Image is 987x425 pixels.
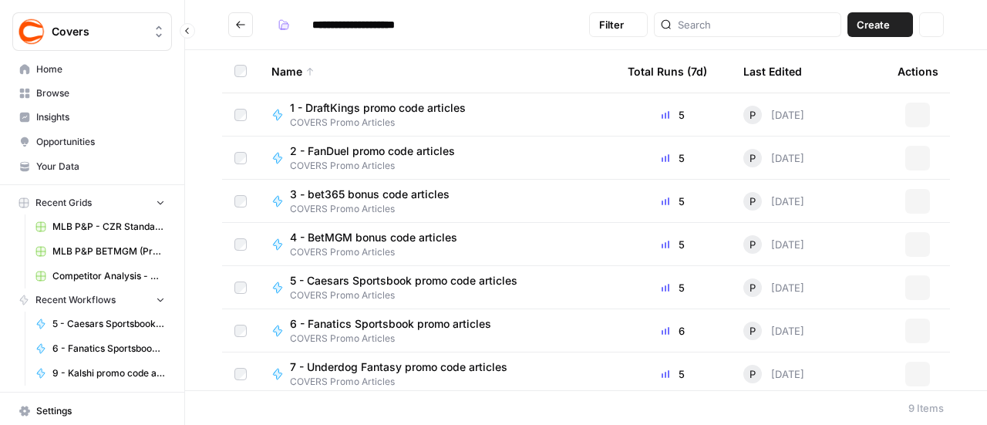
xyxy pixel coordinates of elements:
[750,237,756,252] span: P
[29,336,172,361] a: 6 - Fanatics Sportsbook promo articles
[628,323,719,339] div: 6
[18,18,45,46] img: Covers Logo
[52,317,165,331] span: 5 - Caesars Sportsbook promo code articles
[599,17,624,32] span: Filter
[52,366,165,380] span: 9 - Kalshi promo code articles
[290,316,491,332] span: 6 - Fanatics Sportsbook promo articles
[29,264,172,288] a: Competitor Analysis - URL Specific Grid
[271,316,603,346] a: 6 - Fanatics Sportsbook promo articlesCOVERS Promo Articles
[290,288,530,302] span: COVERS Promo Articles
[628,50,707,93] div: Total Runs (7d)
[847,12,913,37] button: Create
[228,12,253,37] button: Go back
[628,366,719,382] div: 5
[52,220,165,234] span: MLB P&P - CZR Standard (Production) Grid
[271,143,603,173] a: 2 - FanDuel promo code articlesCOVERS Promo Articles
[52,269,165,283] span: Competitor Analysis - URL Specific Grid
[29,214,172,239] a: MLB P&P - CZR Standard (Production) Grid
[290,202,462,216] span: COVERS Promo Articles
[290,245,470,259] span: COVERS Promo Articles
[750,280,756,295] span: P
[628,150,719,166] div: 5
[628,280,719,295] div: 5
[290,375,520,389] span: COVERS Promo Articles
[12,288,172,312] button: Recent Workflows
[52,342,165,356] span: 6 - Fanatics Sportsbook promo articles
[12,105,172,130] a: Insights
[290,159,467,173] span: COVERS Promo Articles
[12,57,172,82] a: Home
[12,154,172,179] a: Your Data
[12,399,172,423] a: Settings
[750,323,756,339] span: P
[36,160,165,174] span: Your Data
[29,361,172,386] a: 9 - Kalshi promo code articles
[12,12,172,51] button: Workspace: Covers
[52,245,165,258] span: MLB P&P BETMGM (Production) Grid (1)
[290,230,457,245] span: 4 - BetMGM bonus code articles
[743,235,804,254] div: [DATE]
[678,17,834,32] input: Search
[271,359,603,389] a: 7 - Underdog Fantasy promo code articlesCOVERS Promo Articles
[29,239,172,264] a: MLB P&P BETMGM (Production) Grid (1)
[750,194,756,209] span: P
[12,81,172,106] a: Browse
[628,194,719,209] div: 5
[290,143,455,159] span: 2 - FanDuel promo code articles
[743,149,804,167] div: [DATE]
[36,86,165,100] span: Browse
[743,50,802,93] div: Last Edited
[36,404,165,418] span: Settings
[290,100,466,116] span: 1 - DraftKings promo code articles
[271,273,603,302] a: 5 - Caesars Sportsbook promo code articlesCOVERS Promo Articles
[589,12,648,37] button: Filter
[750,150,756,166] span: P
[271,50,603,93] div: Name
[12,130,172,154] a: Opportunities
[271,230,603,259] a: 4 - BetMGM bonus code articlesCOVERS Promo Articles
[36,62,165,76] span: Home
[52,24,145,39] span: Covers
[290,332,504,346] span: COVERS Promo Articles
[36,135,165,149] span: Opportunities
[743,322,804,340] div: [DATE]
[898,50,938,93] div: Actions
[290,116,478,130] span: COVERS Promo Articles
[743,365,804,383] div: [DATE]
[750,366,756,382] span: P
[35,196,92,210] span: Recent Grids
[628,107,719,123] div: 5
[750,107,756,123] span: P
[36,110,165,124] span: Insights
[743,278,804,297] div: [DATE]
[857,17,890,32] span: Create
[29,312,172,336] a: 5 - Caesars Sportsbook promo code articles
[908,400,944,416] div: 9 Items
[290,187,450,202] span: 3 - bet365 bonus code articles
[271,100,603,130] a: 1 - DraftKings promo code articlesCOVERS Promo Articles
[271,187,603,216] a: 3 - bet365 bonus code articlesCOVERS Promo Articles
[12,191,172,214] button: Recent Grids
[743,106,804,124] div: [DATE]
[743,192,804,211] div: [DATE]
[628,237,719,252] div: 5
[35,293,116,307] span: Recent Workflows
[290,273,517,288] span: 5 - Caesars Sportsbook promo code articles
[290,359,507,375] span: 7 - Underdog Fantasy promo code articles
